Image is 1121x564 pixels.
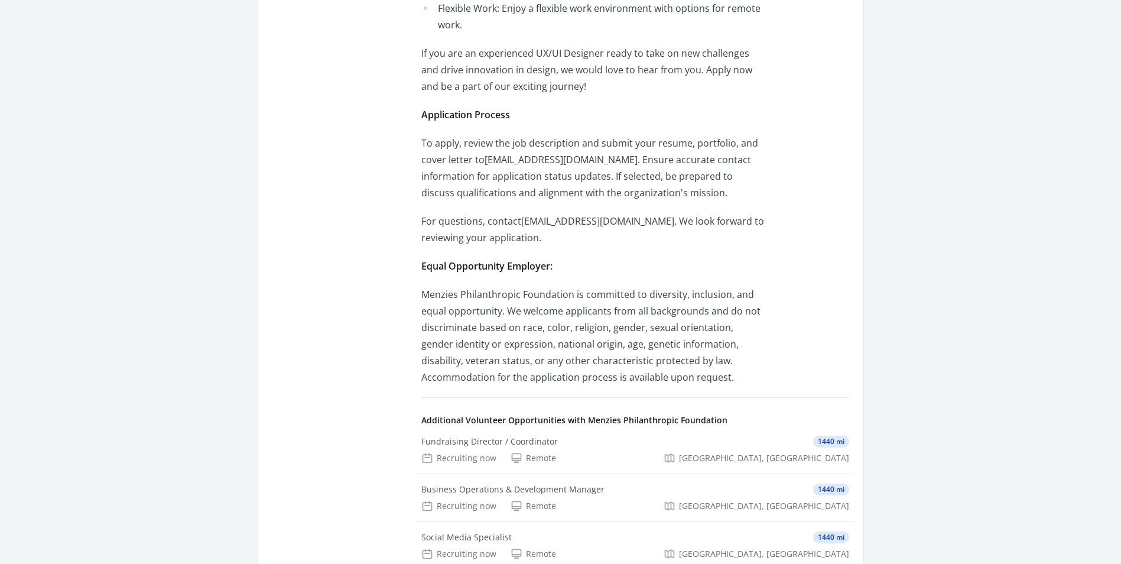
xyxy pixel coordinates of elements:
span: [GEOGRAPHIC_DATA], [GEOGRAPHIC_DATA] [679,548,849,560]
span: To apply, review the job description and submit your resume, portfolio, and cover letter to [EMAI... [421,137,758,199]
div: Remote [511,548,556,560]
span: For questions, contact [EMAIL_ADDRESS][DOMAIN_NAME] . We look forward to reviewing your application. [421,215,764,244]
span: [GEOGRAPHIC_DATA], [GEOGRAPHIC_DATA] [679,452,849,464]
span: [GEOGRAPHIC_DATA], [GEOGRAPHIC_DATA] [679,500,849,512]
div: Remote [511,500,556,512]
h4: Additional Volunteer Opportunities with Menzies Philanthropic Foundation [421,414,849,426]
div: Social Media Specialist [421,531,512,543]
div: Business Operations & Development Manager [421,484,605,495]
a: Business Operations & Development Manager 1440 mi Recruiting now Remote [GEOGRAPHIC_DATA], [GEOGR... [417,474,854,521]
a: Fundraising Director / Coordinator 1440 mi Recruiting now Remote [GEOGRAPHIC_DATA], [GEOGRAPHIC_D... [417,426,854,474]
div: Recruiting now [421,452,496,464]
div: Recruiting now [421,500,496,512]
span: Menzies Philanthropic Foundation is committed to diversity, inclusion, and equal opportunity. We ... [421,288,761,384]
div: Remote [511,452,556,464]
span: If you are an experienced UX/UI Designer ready to take on new challenges and drive innovation in ... [421,47,752,93]
span: Flexible Work: Enjoy a flexible work environment with options for remote work. [438,2,761,31]
strong: Application Process [421,108,510,121]
span: 1440 mi [813,531,849,543]
strong: Equal Opportunity Employer: [421,260,553,273]
div: Recruiting now [421,548,496,560]
div: Fundraising Director / Coordinator [421,436,558,448]
span: 1440 mi [813,436,849,448]
span: 1440 mi [813,484,849,495]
